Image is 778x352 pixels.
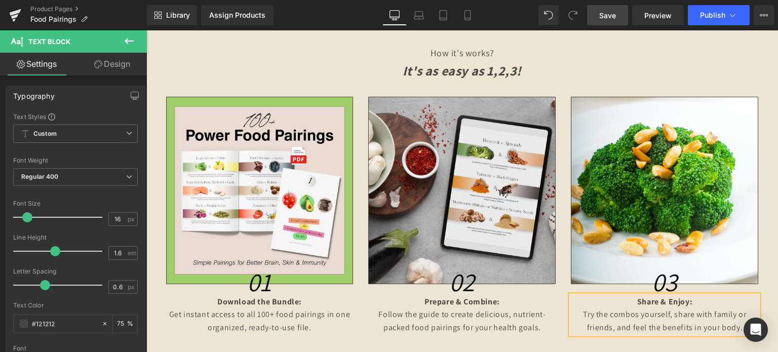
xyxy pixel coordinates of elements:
b: Custom [33,130,57,138]
i: It's as easy as 1,2,3! [256,31,375,49]
p: Follow the guide to create delicious, nutrient-packed food pairings for your health goals. [222,278,409,303]
a: Desktop [382,5,407,25]
div: Text Styles [13,112,138,121]
a: Preview [632,5,684,25]
span: Save [599,10,616,21]
div: Line Height [13,234,138,241]
div: Font [13,345,138,352]
span: px [128,284,136,290]
a: Product Pages [30,5,147,13]
a: New Library [147,5,197,25]
div: Letter Spacing [13,268,138,275]
p: Get instant access to all 100+ food pairings in one organized, ready-to-use file. [20,278,207,303]
div: Typography [13,86,55,100]
button: Redo [563,5,583,25]
a: Laptop [407,5,431,25]
span: em [128,250,136,256]
div: Open Intercom Messenger [744,318,768,342]
input: Color [32,318,97,329]
div: Text Color [13,302,138,309]
strong: Download the Bundle: [71,266,155,277]
button: Publish [688,5,750,25]
b: Regular 400 [21,173,59,180]
i: 01 [101,234,126,268]
button: Undo [538,5,559,25]
span: Library [166,11,190,20]
a: Mobile [455,5,480,25]
span: Publish [700,11,725,19]
div: Font Weight [13,157,138,164]
a: Design [75,53,149,75]
span: Food Pairings [30,15,76,23]
i: 02 [303,234,329,268]
div: Assign Products [209,11,265,19]
span: Preview [644,10,672,21]
span: px [128,216,136,222]
strong: Share & Enjoy: [491,266,546,277]
p: Try the combos yourself, share with family or friends, and feel the benefits in your body. [424,278,612,303]
span: Text Block [28,37,70,46]
strong: Prepare & Combine: [278,266,354,277]
button: More [754,5,774,25]
i: 03 [505,234,531,268]
div: Font Size [13,200,138,207]
div: % [113,315,137,333]
a: Tablet [431,5,455,25]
